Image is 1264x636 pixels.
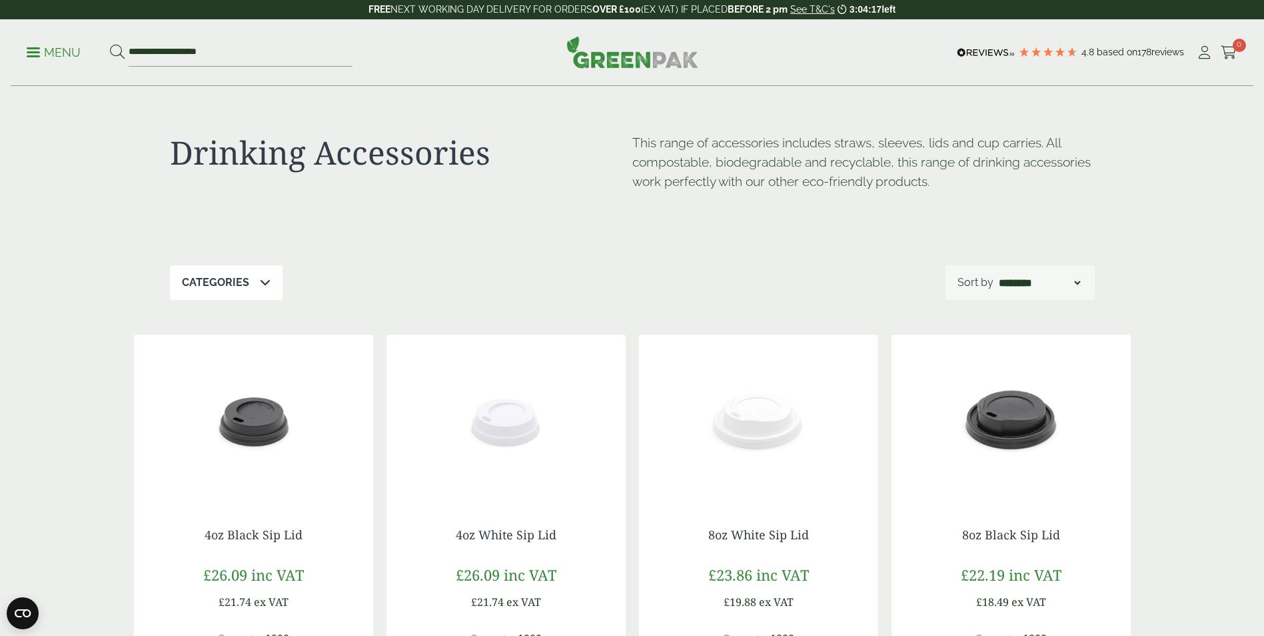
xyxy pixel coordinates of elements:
[882,4,896,15] span: left
[506,595,541,609] span: ex VAT
[203,565,247,585] span: £26.09
[1009,565,1061,585] span: inc VAT
[1018,46,1078,58] div: 4.78 Stars
[957,275,993,291] p: Sort by
[471,595,504,609] span: £21.74
[961,565,1005,585] span: £22.19
[1137,47,1151,57] span: 178
[592,4,641,15] strong: OVER £100
[962,527,1060,543] a: 8oz Black Sip Lid
[170,133,632,172] h1: Drinking Accessories
[386,335,626,501] img: 4oz White Sip Lid
[254,595,289,609] span: ex VAT
[1196,46,1213,59] i: My Account
[251,565,304,585] span: inc VAT
[504,565,556,585] span: inc VAT
[708,565,752,585] span: £23.86
[756,565,809,585] span: inc VAT
[134,335,373,501] img: 4oz Black Slip Lid
[957,48,1015,57] img: REVIEWS.io
[7,597,39,629] button: Open CMP widget
[790,4,835,15] a: See T&C's
[996,275,1083,291] select: Shop order
[639,335,878,501] img: 8oz White Sip Lid
[566,36,698,68] img: GreenPak Supplies
[368,4,390,15] strong: FREE
[976,595,1009,609] span: £18.49
[1151,47,1184,57] span: reviews
[27,45,81,61] p: Menu
[1011,595,1046,609] span: ex VAT
[708,527,809,543] a: 8oz White Sip Lid
[27,45,81,58] a: Menu
[759,595,794,609] span: ex VAT
[456,565,500,585] span: £26.09
[456,527,556,543] a: 4oz White Sip Lid
[1081,47,1097,57] span: 4.8
[1221,46,1237,59] i: Cart
[892,335,1131,501] img: 8oz Black Sip Lid
[850,4,882,15] span: 3:04:17
[205,527,303,543] a: 4oz Black Sip Lid
[1233,39,1246,52] span: 0
[1097,47,1137,57] span: Based on
[219,595,251,609] span: £21.74
[182,275,249,291] p: Categories
[632,133,1095,191] p: This range of accessories includes straws, sleeves, lids and cup carries. All compostable, biodeg...
[1221,43,1237,63] a: 0
[728,4,788,15] strong: BEFORE 2 pm
[724,595,756,609] span: £19.88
